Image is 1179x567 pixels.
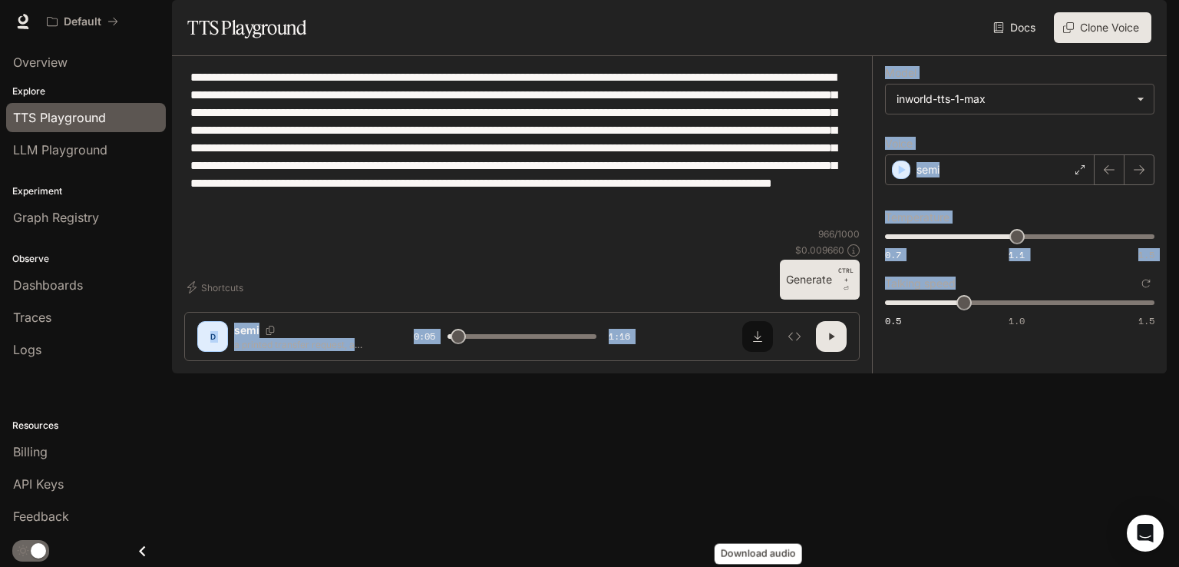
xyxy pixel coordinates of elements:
p: ⏎ [838,266,854,293]
p: a printed transfer request, a bank record that smelled of other people’s hands on my life. I watc... [234,338,377,351]
button: All workspaces [40,6,125,37]
button: Shortcuts [184,275,249,300]
span: 1.5 [1138,248,1154,261]
div: inworld-tts-1-max [886,85,1154,114]
p: Model [885,68,916,78]
div: inworld-tts-1-max [897,91,1129,107]
button: Download audio [742,321,773,352]
span: 0.5 [885,314,901,327]
p: Talking speed [885,278,956,289]
div: Download audio [715,544,802,565]
div: Open Intercom Messenger [1127,515,1164,552]
h1: TTS Playground [187,12,306,43]
button: Inspect [779,321,810,352]
span: 0:05 [414,329,435,344]
button: Copy Voice ID [259,326,281,335]
p: semi [234,323,259,338]
span: 1:16 [609,329,630,344]
button: Reset to default [1138,275,1154,292]
span: 1.0 [1009,314,1025,327]
span: 1.5 [1138,314,1154,327]
p: Default [64,15,101,28]
button: Clone Voice [1054,12,1151,43]
span: 1.1 [1009,248,1025,261]
span: 0.7 [885,248,901,261]
button: GenerateCTRL +⏎ [780,260,860,300]
p: Temperature [885,212,949,223]
p: Voice [885,138,913,149]
p: CTRL + [838,266,854,284]
div: D [200,324,225,349]
a: Docs [990,12,1042,43]
p: semi [916,162,940,177]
